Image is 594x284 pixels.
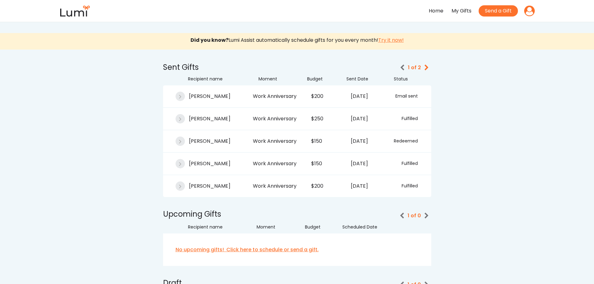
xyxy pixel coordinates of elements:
div: [PERSON_NAME] [189,114,251,123]
div: [PERSON_NAME] [189,182,251,191]
div: Fulfilled [389,115,418,123]
div: Sent Date [329,76,368,82]
div: Sent Gifts [163,62,225,73]
div: 1 of 2 [408,64,421,71]
a: No upcoming gifts! Click here to schedule or send a gift. [163,233,431,266]
div: 1 of 0 [408,212,421,219]
div: [PERSON_NAME] [189,137,251,146]
div: Work Anniversary [253,114,306,123]
div: $200 [311,92,331,101]
div: [DATE] [332,159,387,168]
div: Moment [258,76,298,82]
div: Recipient name [188,76,227,82]
div: Recipient name [188,224,232,230]
div: [PERSON_NAME] [189,159,251,168]
div: $150 [311,137,331,146]
div: [DATE] [332,137,387,146]
div: Work Anniversary [253,137,306,146]
div: [DATE] [332,182,387,191]
div: Home [429,7,443,16]
div: [DATE] [332,114,387,123]
div: Work Anniversary [253,92,306,101]
div: Moment [257,224,289,230]
div: Work Anniversary [253,182,306,191]
div: $150 [311,159,331,168]
div: Fulfilled [389,182,418,190]
strong: Did you know? [191,36,229,44]
div: [DATE] [332,92,387,101]
img: lumi-small.png [60,6,91,17]
button: Send a Gift [479,5,518,17]
div: $200 [311,182,331,191]
div: Email sent [389,92,418,100]
div: Budget [288,224,321,230]
div: Status [368,76,408,82]
u: Try it now! [378,36,404,44]
div: Budget [298,76,323,82]
div: Scheduled Date [342,224,380,230]
div: Upcoming Gifts [163,209,225,219]
div: $250 [311,114,331,123]
div: Redeemed [389,137,418,145]
div: [PERSON_NAME] [189,92,251,101]
div: Lumi Assist automatically schedule gifts for you every month! [1,36,593,45]
div: My Gifts [452,7,471,16]
div: Work Anniversary [253,159,306,168]
div: Fulfilled [389,160,418,167]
